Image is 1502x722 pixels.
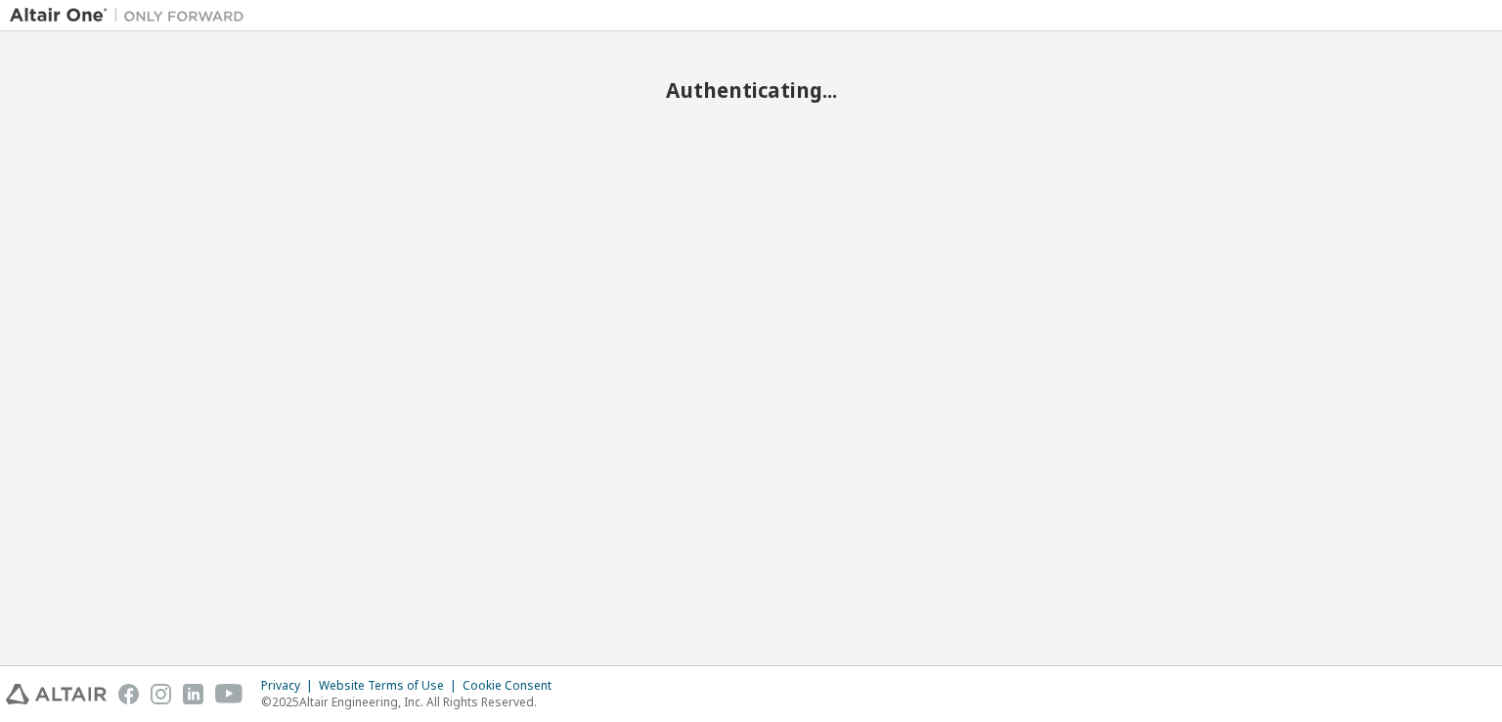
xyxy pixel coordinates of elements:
[10,77,1492,103] h2: Authenticating...
[215,684,243,704] img: youtube.svg
[10,6,254,25] img: Altair One
[6,684,107,704] img: altair_logo.svg
[118,684,139,704] img: facebook.svg
[261,678,319,694] div: Privacy
[183,684,203,704] img: linkedin.svg
[319,678,463,694] div: Website Terms of Use
[463,678,563,694] div: Cookie Consent
[261,694,563,710] p: © 2025 Altair Engineering, Inc. All Rights Reserved.
[151,684,171,704] img: instagram.svg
